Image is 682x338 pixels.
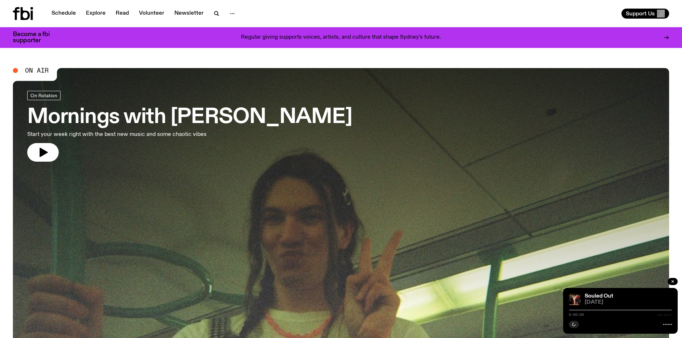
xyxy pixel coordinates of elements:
[82,9,110,19] a: Explore
[111,9,133,19] a: Read
[585,293,613,299] a: Souled Out
[135,9,169,19] a: Volunteer
[569,313,584,317] span: 0:00:00
[657,313,672,317] span: -:--:--
[27,130,211,139] p: Start your week right with the best new music and some chaotic vibes
[13,31,59,44] h3: Become a fbi supporter
[585,300,672,305] span: [DATE]
[241,34,441,41] p: Regular giving supports voices, artists, and culture that shape Sydney’s future.
[30,93,57,98] span: On Rotation
[27,91,352,162] a: Mornings with [PERSON_NAME]Start your week right with the best new music and some chaotic vibes
[27,107,352,127] h3: Mornings with [PERSON_NAME]
[626,10,655,17] span: Support Us
[170,9,208,19] a: Newsletter
[25,67,49,74] span: On Air
[621,9,669,19] button: Support Us
[27,91,61,100] a: On Rotation
[47,9,80,19] a: Schedule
